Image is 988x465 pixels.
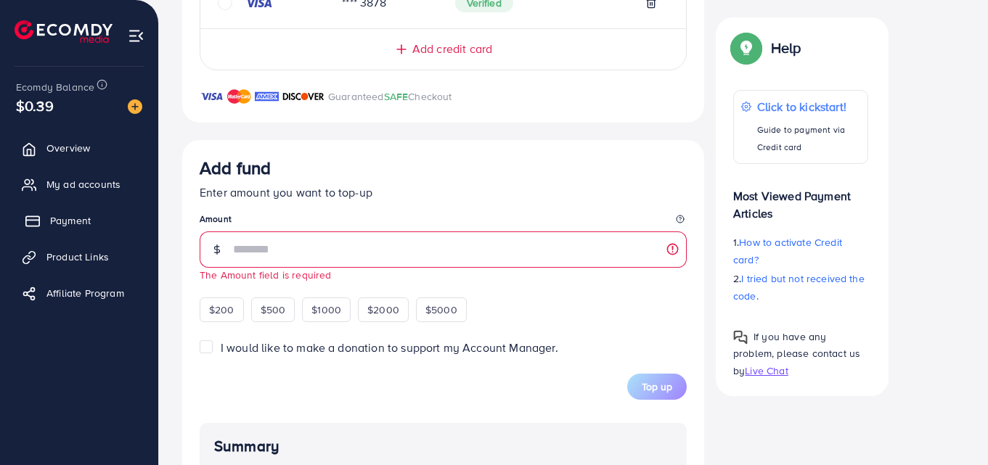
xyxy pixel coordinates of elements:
span: $500 [261,303,286,317]
span: $200 [209,303,234,317]
span: Top up [642,379,672,394]
span: $0.39 [16,95,54,116]
h4: Summary [214,437,672,456]
iframe: Chat [926,400,977,454]
p: Help [771,39,801,57]
span: Add credit card [412,41,492,57]
span: I tried but not received the code. [733,271,865,303]
span: $5000 [425,303,457,317]
span: Product Links [46,250,109,264]
p: 2. [733,270,868,305]
small: The Amount field is required [200,268,331,281]
p: 1. [733,234,868,268]
img: Popup guide [733,330,748,345]
span: $2000 [367,303,399,317]
span: I would like to make a donation to support my Account Manager. [221,340,558,355]
img: brand [227,88,251,105]
img: image [128,99,142,114]
img: Popup guide [733,35,759,61]
span: SAFE [384,89,409,104]
img: brand [255,88,279,105]
h3: Add fund [200,157,271,178]
a: Product Links [11,242,147,271]
a: Overview [11,133,147,162]
span: Payment [50,213,91,228]
a: Payment [11,206,147,235]
a: My ad accounts [11,170,147,199]
span: Live Chat [745,363,788,377]
img: menu [128,28,144,44]
span: If you have any problem, please contact us by [733,329,860,377]
span: Ecomdy Balance [16,80,94,94]
span: Overview [46,141,90,155]
legend: Amount [200,213,687,231]
span: $1000 [311,303,341,317]
img: brand [282,88,324,105]
span: My ad accounts [46,177,121,192]
button: Top up [627,374,687,400]
img: logo [15,20,113,43]
span: Affiliate Program [46,286,124,300]
img: brand [200,88,224,105]
span: How to activate Credit card? [733,235,842,267]
p: Enter amount you want to top-up [200,184,687,201]
p: Click to kickstart! [757,98,860,115]
p: Most Viewed Payment Articles [733,176,868,222]
p: Guide to payment via Credit card [757,121,860,156]
p: Guaranteed Checkout [328,88,452,105]
a: Affiliate Program [11,279,147,308]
